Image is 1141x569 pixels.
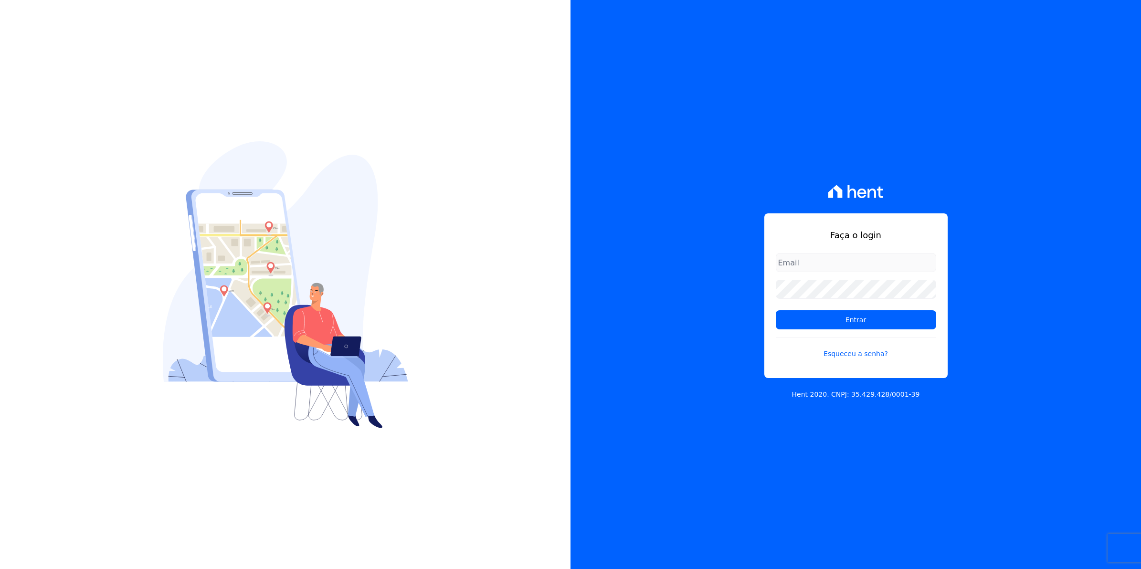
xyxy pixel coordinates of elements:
img: Login [163,141,408,428]
h1: Faça o login [776,229,936,242]
input: Entrar [776,310,936,329]
p: Hent 2020. CNPJ: 35.429.428/0001-39 [792,390,920,400]
input: Email [776,253,936,272]
a: Esqueceu a senha? [776,337,936,359]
